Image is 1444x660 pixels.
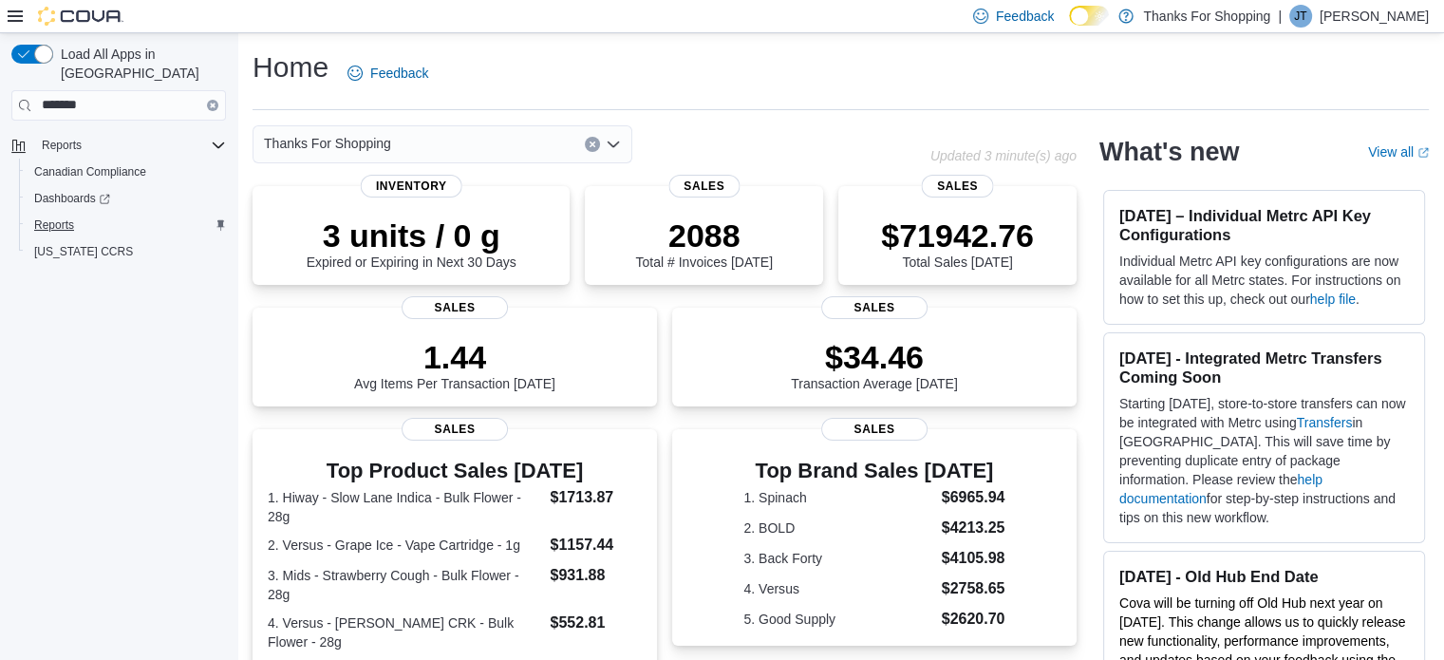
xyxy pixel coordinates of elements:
[1119,394,1409,527] p: Starting [DATE], store-to-store transfers can now be integrated with Metrc using in [GEOGRAPHIC_D...
[27,214,226,236] span: Reports
[942,486,1005,509] dd: $6965.94
[264,132,391,155] span: Thanks For Shopping
[942,547,1005,570] dd: $4105.98
[821,418,928,441] span: Sales
[1099,137,1239,167] h2: What's new
[668,175,740,198] span: Sales
[11,124,226,314] nav: Complex example
[881,217,1034,270] div: Total Sales [DATE]
[635,217,772,270] div: Total # Invoices [DATE]
[340,54,436,92] a: Feedback
[34,134,89,157] button: Reports
[34,134,226,157] span: Reports
[930,148,1077,163] p: Updated 3 minute(s) ago
[27,214,82,236] a: Reports
[821,296,928,319] span: Sales
[34,217,74,233] span: Reports
[1119,349,1409,387] h3: [DATE] - Integrated Metrc Transfers Coming Soon
[1417,147,1429,159] svg: External link
[42,138,82,153] span: Reports
[19,238,234,265] button: [US_STATE] CCRS
[4,132,234,159] button: Reports
[743,488,933,507] dt: 1. Spinach
[996,7,1054,26] span: Feedback
[1294,5,1306,28] span: JT
[268,488,542,526] dt: 1. Hiway - Slow Lane Indica - Bulk Flower - 28g
[27,160,154,183] a: Canadian Compliance
[268,613,542,651] dt: 4. Versus - [PERSON_NAME] CRK - Bulk Flower - 28g
[550,564,641,587] dd: $931.88
[1119,472,1322,506] a: help documentation
[922,175,993,198] span: Sales
[19,185,234,212] a: Dashboards
[881,217,1034,255] p: $71942.76
[402,418,508,441] span: Sales
[207,100,218,111] button: Clear input
[27,187,118,210] a: Dashboards
[268,566,542,604] dt: 3. Mids - Strawberry Cough - Bulk Flower - 28g
[1368,144,1429,160] a: View allExternal link
[1143,5,1270,28] p: Thanks For Shopping
[942,608,1005,631] dd: $2620.70
[1310,292,1356,307] a: help file
[361,175,462,198] span: Inventory
[550,612,641,634] dd: $552.81
[19,212,234,238] button: Reports
[27,187,226,210] span: Dashboards
[354,338,555,391] div: Avg Items Per Transaction [DATE]
[268,460,642,482] h3: Top Product Sales [DATE]
[1119,567,1409,586] h3: [DATE] - Old Hub End Date
[253,48,328,86] h1: Home
[402,296,508,319] span: Sales
[1119,252,1409,309] p: Individual Metrc API key configurations are now available for all Metrc states. For instructions ...
[1320,5,1429,28] p: [PERSON_NAME]
[550,486,641,509] dd: $1713.87
[27,240,141,263] a: [US_STATE] CCRS
[34,244,133,259] span: [US_STATE] CCRS
[791,338,958,391] div: Transaction Average [DATE]
[34,191,110,206] span: Dashboards
[1278,5,1282,28] p: |
[370,64,428,83] span: Feedback
[19,159,234,185] button: Canadian Compliance
[27,160,226,183] span: Canadian Compliance
[635,217,772,255] p: 2088
[550,534,641,556] dd: $1157.44
[27,240,226,263] span: Washington CCRS
[942,517,1005,539] dd: $4213.25
[268,536,542,555] dt: 2. Versus - Grape Ice - Vape Cartridge - 1g
[791,338,958,376] p: $34.46
[34,164,146,179] span: Canadian Compliance
[53,45,226,83] span: Load All Apps in [GEOGRAPHIC_DATA]
[743,610,933,629] dt: 5. Good Supply
[1289,5,1312,28] div: John Thomas
[743,519,933,537] dt: 2. BOLD
[1119,206,1409,244] h3: [DATE] – Individual Metrc API Key Configurations
[354,338,555,376] p: 1.44
[743,579,933,598] dt: 4. Versus
[1297,415,1353,430] a: Transfers
[585,137,600,152] button: Clear input
[743,460,1004,482] h3: Top Brand Sales [DATE]
[606,137,621,152] button: Open list of options
[307,217,516,270] div: Expired or Expiring in Next 30 Days
[1069,26,1070,27] span: Dark Mode
[38,7,123,26] img: Cova
[1069,6,1109,26] input: Dark Mode
[942,577,1005,600] dd: $2758.65
[743,549,933,568] dt: 3. Back Forty
[307,217,516,255] p: 3 units / 0 g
